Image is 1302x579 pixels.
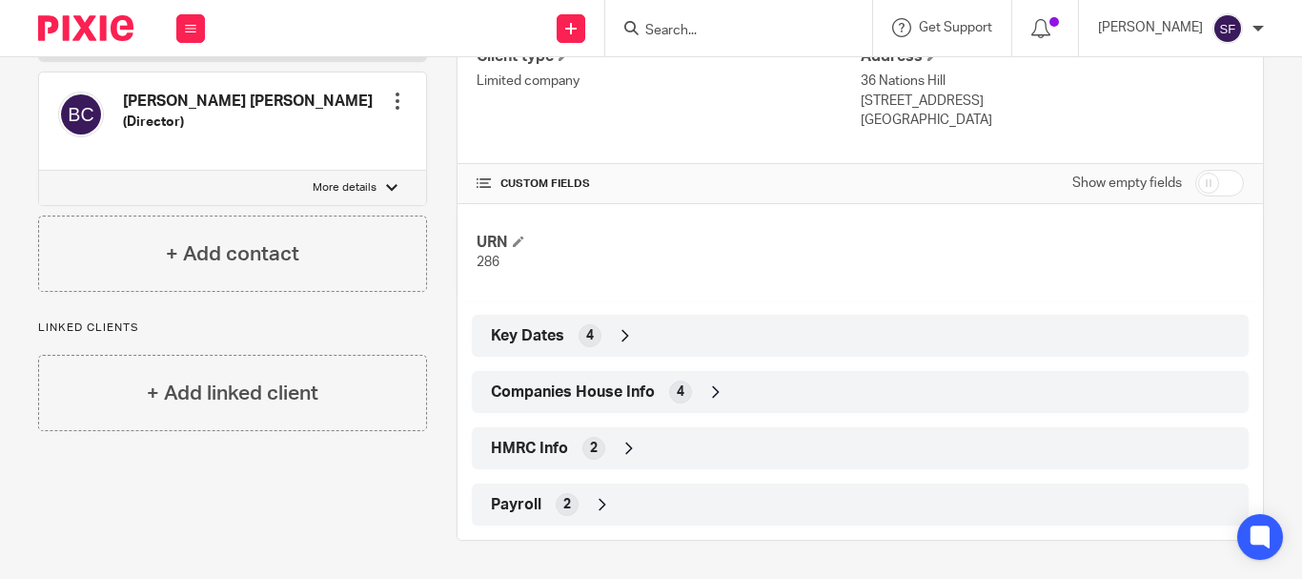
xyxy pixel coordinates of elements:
[123,92,373,112] h4: [PERSON_NAME] [PERSON_NAME]
[1098,18,1203,37] p: [PERSON_NAME]
[147,379,318,408] h4: + Add linked client
[166,239,299,269] h4: + Add contact
[38,321,427,336] p: Linked clients
[491,326,564,346] span: Key Dates
[677,383,684,402] span: 4
[477,176,860,192] h4: CUSTOM FIELDS
[38,15,133,41] img: Pixie
[861,72,1244,91] p: 36 Nations Hill
[1212,13,1243,44] img: svg%3E
[861,111,1244,130] p: [GEOGRAPHIC_DATA]
[477,233,860,253] h4: URN
[919,21,992,34] span: Get Support
[590,439,598,458] span: 2
[861,92,1244,111] p: [STREET_ADDRESS]
[123,113,373,132] h5: (Director)
[491,383,655,403] span: Companies House Info
[477,72,860,91] p: Limited company
[563,495,571,514] span: 2
[477,256,499,269] span: 286
[58,92,104,137] img: svg%3E
[586,326,594,345] span: 4
[1072,174,1182,193] label: Show empty fields
[313,180,376,196] p: More details
[491,439,568,459] span: HMRC Info
[643,23,815,40] input: Search
[491,495,541,515] span: Payroll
